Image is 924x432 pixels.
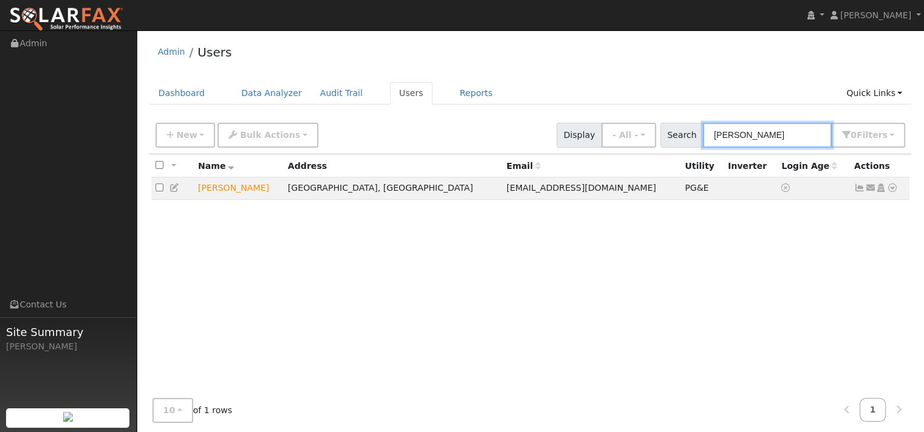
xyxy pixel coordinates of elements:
button: 0Filters [831,123,905,148]
a: Admin [158,47,185,57]
span: Name [198,161,234,171]
a: Show Graph [854,183,865,193]
a: Other actions [887,182,898,194]
td: [GEOGRAPHIC_DATA], [GEOGRAPHIC_DATA] [284,177,502,200]
a: Audit Trail [311,82,372,105]
span: Display [556,123,602,148]
span: 10 [163,405,176,415]
input: Search [703,123,832,148]
button: 10 [152,398,193,423]
span: Email [507,161,541,171]
a: No login access [781,183,792,193]
span: New [176,130,197,140]
span: s [882,130,887,140]
button: Bulk Actions [217,123,318,148]
div: Inverter [728,160,773,173]
a: kheist34@gmail.com [865,182,876,194]
a: Reports [451,82,502,105]
a: Edit User [169,183,180,193]
div: Address [288,160,498,173]
span: [EMAIL_ADDRESS][DOMAIN_NAME] [507,183,656,193]
button: New [156,123,216,148]
a: Quick Links [837,82,911,105]
td: Lead [194,177,284,200]
span: Days since last login [781,161,837,171]
a: 1 [860,398,886,422]
span: PG&E [685,183,708,193]
a: Users [197,45,231,60]
span: Search [660,123,703,148]
span: Bulk Actions [240,130,300,140]
a: Users [390,82,433,105]
img: retrieve [63,412,73,422]
a: Data Analyzer [232,82,311,105]
a: Login As [875,183,886,193]
div: [PERSON_NAME] [6,340,130,353]
a: Dashboard [149,82,214,105]
span: Filter [857,130,888,140]
div: Utility [685,160,719,173]
span: of 1 rows [152,398,233,423]
span: Site Summary [6,324,130,340]
button: - All - [601,123,656,148]
img: SolarFax [9,7,123,32]
span: [PERSON_NAME] [840,10,911,20]
div: Actions [854,160,905,173]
